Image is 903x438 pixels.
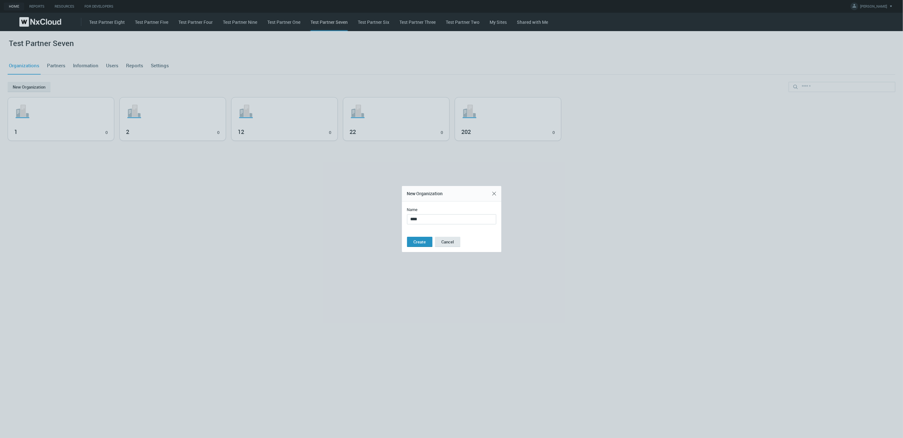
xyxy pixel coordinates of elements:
button: Cancel [435,237,460,247]
button: Close [489,189,499,199]
span: New Organization [407,190,443,196]
span: Create [413,239,426,245]
button: Create [407,237,432,247]
label: Name [407,207,418,213]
